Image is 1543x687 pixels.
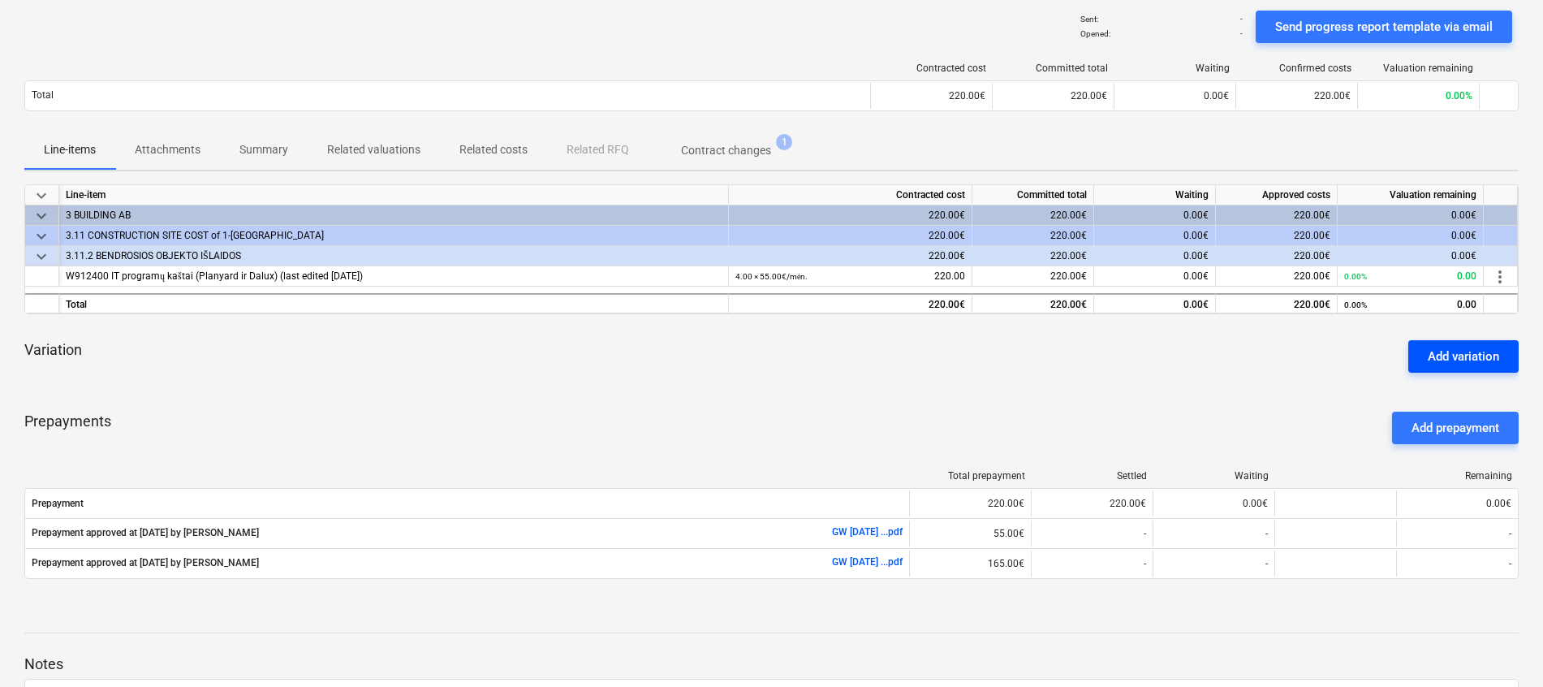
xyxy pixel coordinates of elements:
div: 220.00 [735,266,965,287]
span: 0.00% [1446,90,1472,102]
div: - [1153,521,1274,547]
div: 0.00€ [1094,205,1216,226]
div: - [1396,551,1518,577]
button: Send progress report template via email [1256,11,1512,43]
div: 220.00€ [1216,293,1338,313]
div: 220.00€ [870,83,992,109]
small: 0.00% [1344,272,1367,281]
p: Prepayment approved at [DATE] by [PERSON_NAME] [32,526,259,540]
p: Sent : [1080,14,1098,24]
div: Remaining [1403,470,1512,482]
div: 0.00 [1344,266,1476,287]
p: Contract changes [681,142,771,159]
div: - [1153,551,1274,577]
div: Send progress report template via email [1275,16,1493,37]
div: Valuation remaining [1364,63,1473,74]
div: Contracted cost [729,185,972,205]
div: 165.00€ [909,551,1031,577]
div: 55.00€ [909,521,1031,547]
div: 220.00€ [909,490,1031,516]
a: GW [DATE] ...pdf [832,526,903,538]
p: Line-items [44,141,96,158]
div: Line-item [59,185,729,205]
span: 0.00€ [1204,90,1229,102]
p: Total [32,89,54,102]
div: 0.00€ [1338,205,1484,226]
p: Related costs [459,141,528,158]
span: 220.00€ [1071,90,1107,102]
button: Add variation [1408,340,1519,373]
div: 0.00€ [1094,226,1216,246]
div: 220.00€ [972,205,1094,226]
div: 3.11.2 BENDROSIOS OBJEKTO IŠLAIDOS [66,246,722,266]
button: Add prepayment [1392,412,1519,444]
span: 220.00€ [1050,270,1087,282]
small: 4.00 × 55.00€ / mėn. [735,272,808,281]
div: Add variation [1428,346,1499,367]
div: Approved costs [1216,185,1338,205]
div: 3 BUILDING AB [66,205,722,226]
div: 220.00€ [729,226,972,246]
div: 3.11 CONSTRUCTION SITE COST of 1-[GEOGRAPHIC_DATA] [66,226,722,246]
p: Summary [239,141,288,158]
div: Total [59,293,729,313]
div: 0.00€ [1094,293,1216,313]
div: 0.00 [1344,295,1476,315]
div: Waiting [1121,63,1230,74]
div: Waiting [1094,185,1216,205]
div: 0.00€ [1094,246,1216,266]
p: Variation [24,340,82,360]
iframe: Chat Widget [1462,609,1543,687]
div: 220.00€ [1216,226,1338,246]
div: Committed total [972,185,1094,205]
div: 220.00€ [729,293,972,313]
p: Notes [24,655,1519,674]
a: GW [DATE] ...pdf [832,556,903,568]
div: 220.00€ [972,293,1094,313]
p: Prepayments [24,412,111,444]
span: keyboard_arrow_down [32,206,51,226]
span: 220.00€ [1294,270,1330,282]
div: Total prepayment [916,470,1025,482]
p: Attachments [135,141,200,158]
div: W912400 IT programų kaštai (Planyard ir Dalux) (last edited [DATE]) [66,266,722,287]
span: more_vert [1490,267,1510,287]
div: 220.00€ [1216,205,1338,226]
div: 220.00€ [729,246,972,266]
div: Valuation remaining [1338,185,1484,205]
p: Related valuations [327,141,420,158]
span: 0.00€ [1183,270,1209,282]
div: 220.00€ [1216,246,1338,266]
div: Contracted cost [877,63,986,74]
small: 0.00% [1344,300,1367,309]
div: 220.00€ [972,246,1094,266]
span: keyboard_arrow_down [32,247,51,266]
div: 0.00€ [1153,490,1274,516]
p: Opened : [1080,28,1110,39]
div: - [1031,551,1153,577]
div: - [1396,521,1518,547]
div: 220.00€ [972,226,1094,246]
span: 1 [776,134,792,150]
span: keyboard_arrow_down [32,186,51,205]
span: Prepayment [32,498,903,509]
div: Add prepayment [1412,417,1499,439]
div: 0.00€ [1338,226,1484,246]
div: - [1031,521,1153,547]
div: Settled [1038,470,1147,482]
div: 220.00€ [1031,490,1153,516]
div: 0.00€ [1396,490,1518,516]
div: 220.00€ [729,205,972,226]
div: Confirmed costs [1243,63,1351,74]
p: Prepayment approved at [DATE] by [PERSON_NAME] [32,556,259,570]
span: keyboard_arrow_down [32,227,51,246]
p: - [1240,28,1243,39]
div: 0.00€ [1338,246,1484,266]
p: - [1240,14,1243,24]
span: 220.00€ [1314,90,1351,102]
div: Committed total [999,63,1108,74]
div: Waiting [1160,470,1269,482]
